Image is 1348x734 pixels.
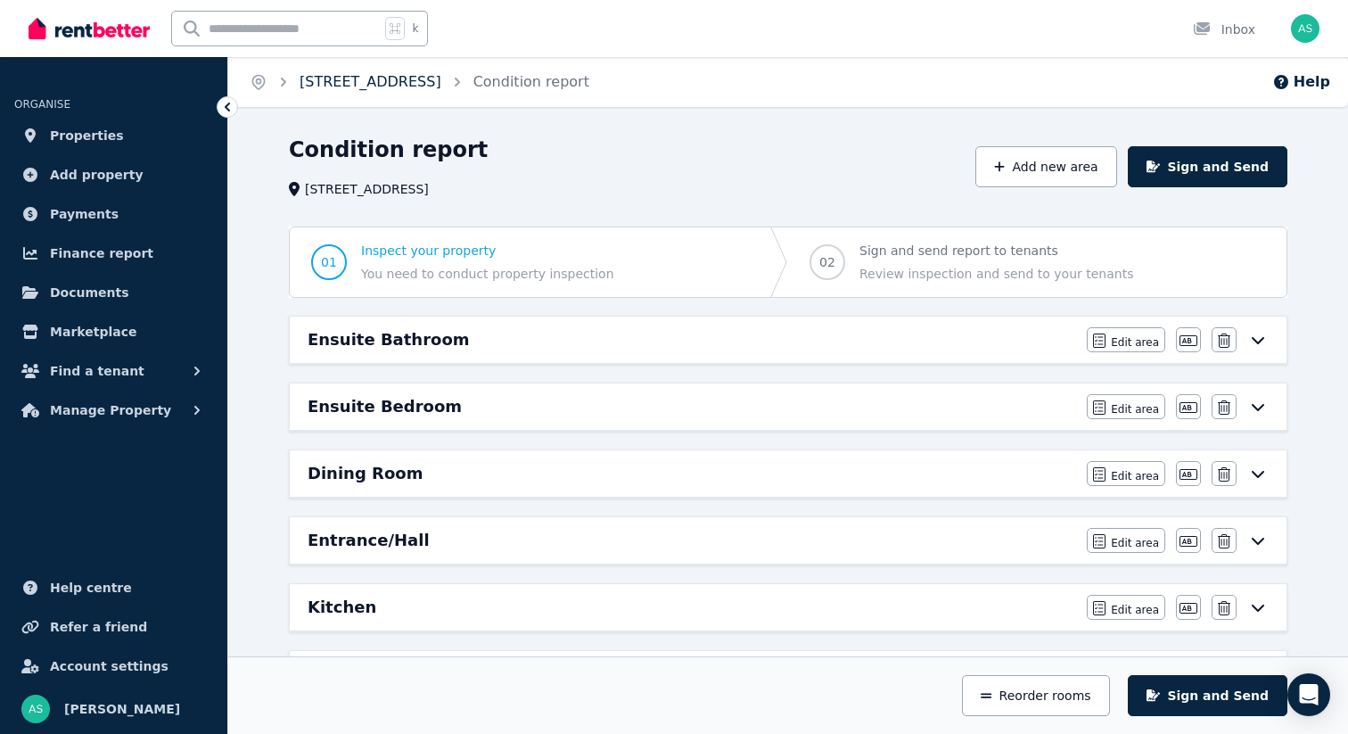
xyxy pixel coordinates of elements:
[1111,536,1159,550] span: Edit area
[308,327,470,352] h6: Ensuite Bathroom
[50,400,171,421] span: Manage Property
[14,118,213,153] a: Properties
[975,146,1116,187] button: Add new area
[1128,675,1287,716] button: Sign and Send
[50,164,144,186] span: Add property
[308,461,423,486] h6: Dining Room
[14,157,213,193] a: Add property
[50,577,132,598] span: Help centre
[1291,14,1319,43] img: Abraham Samuel
[228,57,611,107] nav: Breadcrumb
[1287,673,1330,716] div: Open Intercom Messenger
[50,125,124,146] span: Properties
[14,314,213,350] a: Marketplace
[14,648,213,684] a: Account settings
[1111,603,1159,617] span: Edit area
[1111,469,1159,483] span: Edit area
[14,98,70,111] span: ORGANISE
[29,15,150,42] img: RentBetter
[308,394,462,419] h6: Ensuite Bedroom
[859,265,1133,283] span: Review inspection and send to your tenants
[859,242,1133,260] span: Sign and send report to tenants
[1087,595,1165,620] button: Edit area
[14,196,213,232] a: Payments
[14,353,213,389] button: Find a tenant
[1193,21,1255,38] div: Inbox
[819,253,835,271] span: 02
[21,695,50,723] img: Abraham Samuel
[1087,394,1165,419] button: Edit area
[50,360,144,382] span: Find a tenant
[14,570,213,606] a: Help centre
[412,21,418,36] span: k
[1087,528,1165,553] button: Edit area
[14,275,213,310] a: Documents
[308,595,376,620] h6: Kitchen
[300,73,441,90] a: [STREET_ADDRESS]
[50,282,129,303] span: Documents
[289,136,488,164] h1: Condition report
[321,253,337,271] span: 01
[962,675,1109,716] button: Reorder rooms
[1128,146,1287,187] button: Sign and Send
[64,698,180,720] span: [PERSON_NAME]
[50,656,168,677] span: Account settings
[50,243,153,264] span: Finance report
[305,180,429,198] span: [STREET_ADDRESS]
[50,321,136,342] span: Marketplace
[308,528,430,553] h6: Entrance/Hall
[50,616,147,638] span: Refer a friend
[361,242,614,260] span: Inspect your property
[473,73,589,90] a: Condition report
[361,265,614,283] span: You need to conduct property inspection
[1111,335,1159,350] span: Edit area
[1087,327,1165,352] button: Edit area
[1111,402,1159,416] span: Edit area
[50,203,119,225] span: Payments
[14,392,213,428] button: Manage Property
[289,227,1287,298] nav: Progress
[14,235,213,271] a: Finance report
[1272,71,1330,93] button: Help
[14,609,213,645] a: Refer a friend
[1087,461,1165,486] button: Edit area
